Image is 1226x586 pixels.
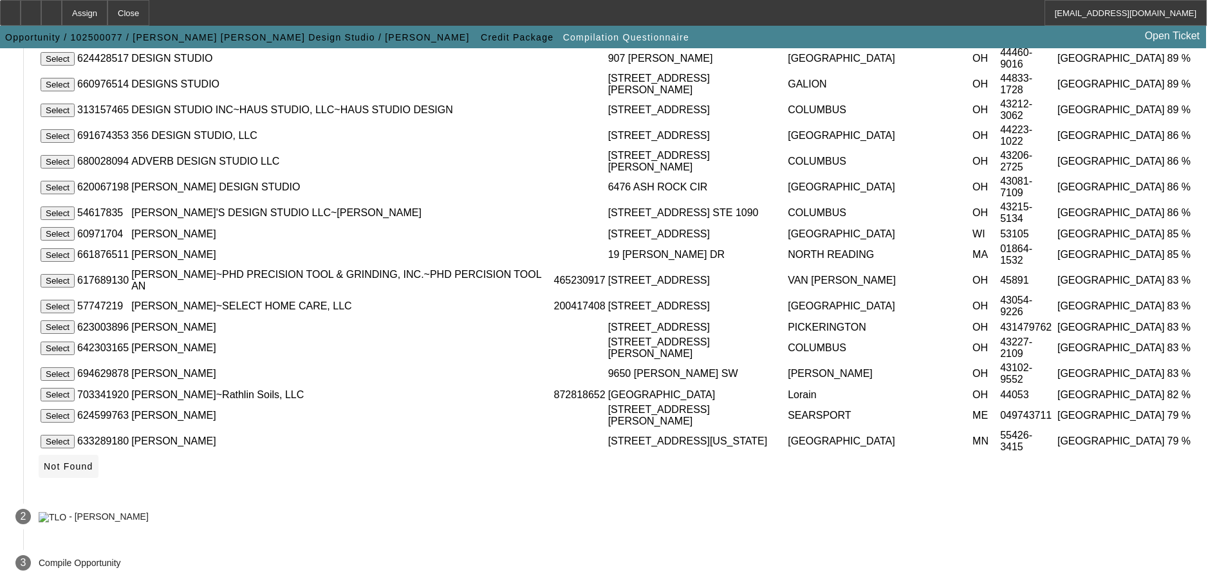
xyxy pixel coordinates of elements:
td: 617689130 [77,268,129,293]
td: 43081-7109 [999,175,1055,199]
td: [GEOGRAPHIC_DATA] [1057,336,1166,360]
td: 431479762 [999,320,1055,334]
td: OH [972,387,998,402]
td: [STREET_ADDRESS][PERSON_NAME] [608,336,786,360]
td: [PERSON_NAME] [131,336,552,360]
td: [STREET_ADDRESS][US_STATE] [608,429,786,453]
td: [GEOGRAPHIC_DATA] [1057,72,1166,96]
td: COLUMBUS [787,149,971,174]
td: [GEOGRAPHIC_DATA] [1057,46,1166,71]
td: OH [972,362,998,386]
td: [PERSON_NAME]~Rathlin Soils, LLC [131,387,552,402]
button: Select [41,300,75,313]
td: ADVERB DESIGN STUDIO LLC [131,149,552,174]
span: Not Found [44,461,93,472]
button: Select [41,181,75,194]
p: Compile Opportunity [39,558,121,568]
button: Select [41,367,75,381]
td: [PERSON_NAME] [787,362,971,386]
button: Compilation Questionnaire [560,26,692,49]
td: 45891 [999,268,1055,293]
td: 43206-2725 [999,149,1055,174]
td: 44833-1728 [999,72,1055,96]
td: 620067198 [77,175,129,199]
td: [STREET_ADDRESS] [608,124,786,148]
td: 83 % [1167,362,1207,386]
td: 86 % [1167,201,1207,225]
td: [GEOGRAPHIC_DATA] [1057,243,1166,267]
td: COLUMBUS [787,201,971,225]
td: 703341920 [77,387,129,402]
button: Credit Package [478,26,557,49]
td: OH [972,336,998,360]
td: 57747219 [77,294,129,318]
span: Credit Package [481,32,553,42]
td: 642303165 [77,336,129,360]
td: 43227-2109 [999,336,1055,360]
button: Select [41,129,75,143]
td: [PERSON_NAME]'S DESIGN STUDIO LLC~[PERSON_NAME] [131,201,552,225]
td: [STREET_ADDRESS] [608,226,786,241]
td: [GEOGRAPHIC_DATA] [1057,124,1166,148]
td: [PERSON_NAME] [131,362,552,386]
td: [PERSON_NAME]~SELECT HOME CARE, LLC [131,294,552,318]
span: 3 [21,557,26,569]
td: [PERSON_NAME] [131,243,552,267]
button: Not Found [39,455,98,478]
span: Opportunity / 102500077 / [PERSON_NAME] [PERSON_NAME] Design Studio / [PERSON_NAME] [5,32,470,42]
td: SEARSPORT [787,403,971,428]
button: Select [41,248,75,262]
td: [GEOGRAPHIC_DATA] [787,175,971,199]
td: [STREET_ADDRESS] [608,320,786,334]
td: 313157465 [77,98,129,122]
td: OH [972,124,998,148]
td: [GEOGRAPHIC_DATA] [787,294,971,318]
td: 465230917 [553,268,606,293]
td: 660976514 [77,72,129,96]
td: [STREET_ADDRESS] [608,268,786,293]
td: OH [972,175,998,199]
td: 680028094 [77,149,129,174]
td: 623003896 [77,320,129,334]
td: 82 % [1167,387,1207,402]
td: PICKERINGTON [787,320,971,334]
td: DESIGN STUDIO [131,46,552,71]
td: [GEOGRAPHIC_DATA] [608,387,786,402]
td: VAN [PERSON_NAME] [787,268,971,293]
td: WI [972,226,998,241]
td: OH [972,320,998,334]
td: 43102-9552 [999,362,1055,386]
td: 624599763 [77,403,129,428]
button: Select [41,52,75,66]
td: [PERSON_NAME] DESIGN STUDIO [131,175,552,199]
button: Select [41,78,75,91]
td: 83 % [1167,336,1207,360]
button: Select [41,227,75,241]
td: ME [972,403,998,428]
td: [STREET_ADDRESS] STE 1090 [608,201,786,225]
td: OH [972,294,998,318]
td: COLUMBUS [787,98,971,122]
button: Select [41,320,75,334]
span: Compilation Questionnaire [563,32,689,42]
td: 54617835 [77,201,129,225]
td: 356 DESIGN STUDIO, LLC [131,124,552,148]
td: [GEOGRAPHIC_DATA] [1057,201,1166,225]
td: 694629878 [77,362,129,386]
td: 86 % [1167,149,1207,174]
td: 79 % [1167,403,1207,428]
td: OH [972,72,998,96]
span: 2 [21,511,26,522]
td: [STREET_ADDRESS][PERSON_NAME] [608,72,786,96]
td: [GEOGRAPHIC_DATA] [1057,226,1166,241]
td: OH [972,268,998,293]
td: 60971704 [77,226,129,241]
td: [GEOGRAPHIC_DATA] [787,226,971,241]
td: 79 % [1167,429,1207,453]
td: 86 % [1167,124,1207,148]
td: 872818652 [553,387,606,402]
td: [PERSON_NAME]~PHD PRECISION TOOL & GRINDING, INC.~PHD PERCISION TOOL AN [131,268,552,293]
td: 43054-9226 [999,294,1055,318]
td: [GEOGRAPHIC_DATA] [1057,294,1166,318]
td: 89 % [1167,98,1207,122]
